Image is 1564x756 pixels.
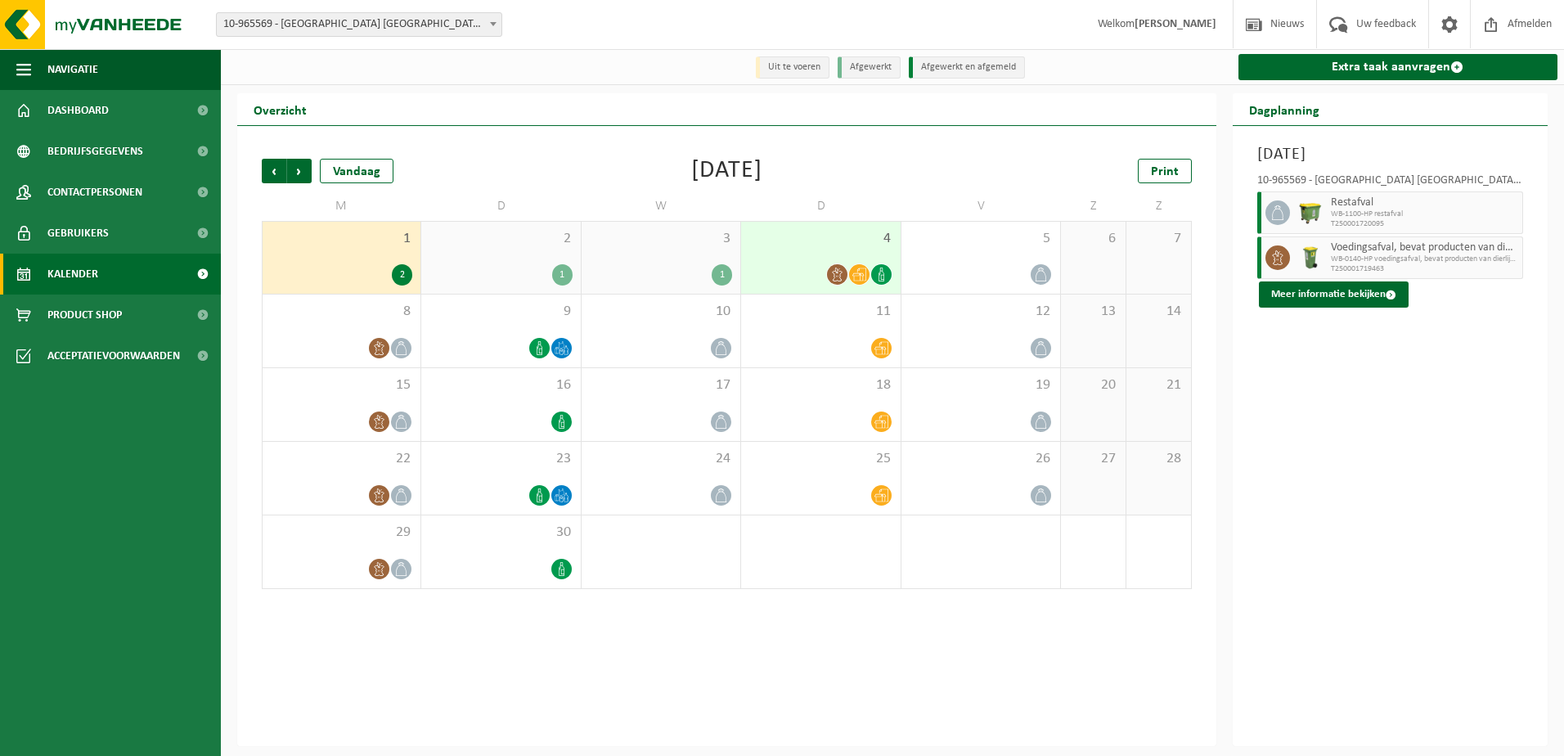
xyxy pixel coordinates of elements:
span: Volgende [287,159,312,183]
span: Bedrijfsgegevens [47,131,143,172]
span: 10-965569 - VAN DER VALK HOTEL PARK LANE ANTWERPEN NV - ANTWERPEN [217,13,501,36]
span: 2 [429,230,572,248]
span: 29 [271,524,412,542]
span: Vorige [262,159,286,183]
div: 2 [392,264,412,286]
li: Uit te voeren [756,56,829,79]
button: Meer informatie bekijken [1259,281,1409,308]
div: 10-965569 - [GEOGRAPHIC_DATA] [GEOGRAPHIC_DATA] - [GEOGRAPHIC_DATA] [1257,175,1524,191]
td: Z [1126,191,1192,221]
td: Z [1061,191,1126,221]
span: 28 [1135,450,1183,468]
span: 30 [429,524,572,542]
span: 7 [1135,230,1183,248]
span: Restafval [1331,196,1519,209]
h3: [DATE] [1257,142,1524,167]
div: 1 [552,264,573,286]
span: Dashboard [47,90,109,131]
span: Navigatie [47,49,98,90]
td: M [262,191,421,221]
span: 14 [1135,303,1183,321]
span: 20 [1069,376,1117,394]
span: Print [1151,165,1179,178]
a: Extra taak aanvragen [1238,54,1558,80]
span: 10 [590,303,732,321]
span: 26 [910,450,1052,468]
td: D [741,191,901,221]
span: 1 [271,230,412,248]
li: Afgewerkt en afgemeld [909,56,1025,79]
span: WB-0140-HP voedingsafval, bevat producten van dierlijke oors [1331,254,1519,264]
div: Vandaag [320,159,393,183]
span: Voedingsafval, bevat producten van dierlijke oorsprong, onverpakt, categorie 3 [1331,241,1519,254]
span: 5 [910,230,1052,248]
span: Gebruikers [47,213,109,254]
h2: Dagplanning [1233,93,1336,125]
img: WB-1100-HPE-GN-50 [1298,200,1323,225]
span: 12 [910,303,1052,321]
span: 8 [271,303,412,321]
span: 24 [590,450,732,468]
span: 27 [1069,450,1117,468]
span: 18 [749,376,892,394]
h2: Overzicht [237,93,323,125]
span: Kalender [47,254,98,295]
span: 22 [271,450,412,468]
span: 21 [1135,376,1183,394]
span: 9 [429,303,572,321]
span: Product Shop [47,295,122,335]
span: 16 [429,376,572,394]
span: WB-1100-HP restafval [1331,209,1519,219]
span: 11 [749,303,892,321]
span: 25 [749,450,892,468]
td: D [421,191,581,221]
span: 3 [590,230,732,248]
img: WB-0140-HPE-GN-50 [1298,245,1323,270]
strong: [PERSON_NAME] [1135,18,1216,30]
span: T250001719463 [1331,264,1519,274]
span: 10-965569 - VAN DER VALK HOTEL PARK LANE ANTWERPEN NV - ANTWERPEN [216,12,502,37]
td: V [901,191,1061,221]
span: 17 [590,376,732,394]
li: Afgewerkt [838,56,901,79]
span: 19 [910,376,1052,394]
span: 6 [1069,230,1117,248]
span: 23 [429,450,572,468]
span: 4 [749,230,892,248]
span: T250001720095 [1331,219,1519,229]
div: [DATE] [691,159,762,183]
span: 15 [271,376,412,394]
div: 1 [712,264,732,286]
td: W [582,191,741,221]
span: 13 [1069,303,1117,321]
span: Acceptatievoorwaarden [47,335,180,376]
a: Print [1138,159,1192,183]
span: Contactpersonen [47,172,142,213]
